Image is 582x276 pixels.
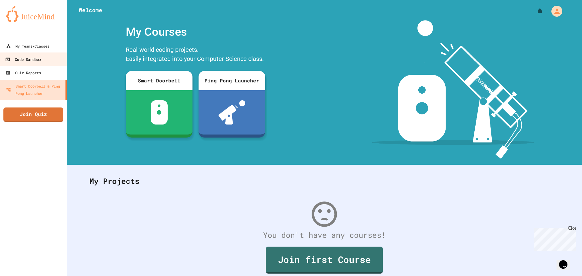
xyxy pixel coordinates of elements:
[372,20,534,159] img: banner-image-my-projects.png
[525,6,545,16] div: My Notifications
[151,100,168,125] img: sdb-white.svg
[3,108,63,122] a: Join Quiz
[6,6,61,22] img: logo-orange.svg
[6,82,63,97] div: Smart Doorbell & Ping Pong Launcher
[83,169,565,193] div: My Projects
[6,42,49,50] div: My Teams/Classes
[266,247,383,274] a: Join first Course
[2,2,42,38] div: Chat with us now!Close
[545,4,564,18] div: My Account
[6,69,41,76] div: Quiz Reports
[219,100,246,125] img: ppl-with-ball.png
[5,56,41,63] div: Code Sandbox
[199,71,265,90] div: Ping Pong Launcher
[123,44,268,66] div: Real-world coding projects. Easily integrated into your Computer Science class.
[557,252,576,270] iframe: chat widget
[83,229,565,241] div: You don't have any courses!
[532,225,576,251] iframe: chat widget
[123,20,268,44] div: My Courses
[126,71,192,90] div: Smart Doorbell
